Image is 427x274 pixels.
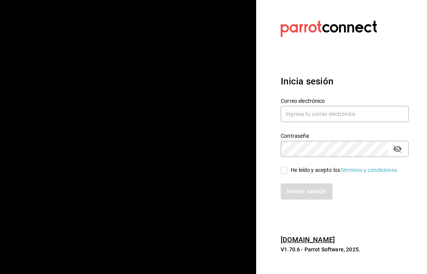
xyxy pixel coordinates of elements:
[281,106,409,122] input: Ingresa tu correo electrónico
[281,133,409,138] label: Contraseña
[281,236,335,244] a: [DOMAIN_NAME]
[281,98,409,103] label: Correo electrónico
[291,166,398,174] div: He leído y acepto los
[340,167,398,173] a: Términos y condiciones.
[281,246,409,253] p: V1.70.6 - Parrot Software, 2025.
[281,74,409,88] h3: Inicia sesión
[391,142,404,155] button: passwordField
